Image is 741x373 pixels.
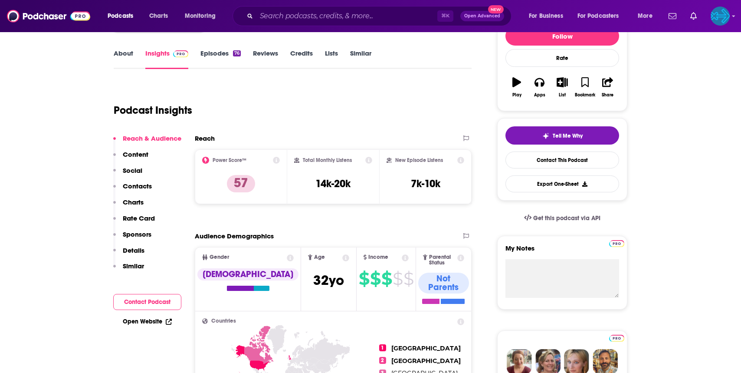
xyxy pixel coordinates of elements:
img: User Profile [711,7,730,26]
a: Charts [144,9,173,23]
span: $ [381,272,392,286]
h3: 14k-20k [315,177,351,190]
span: 2 [379,357,386,364]
span: Podcasts [108,10,133,22]
a: Similar [350,49,371,69]
span: Age [314,254,325,260]
div: Search podcasts, credits, & more... [241,6,520,26]
img: Podchaser Pro [609,335,624,342]
button: Show profile menu [711,7,730,26]
button: Details [113,246,144,262]
a: Credits [290,49,313,69]
button: open menu [523,9,574,23]
a: Pro website [609,239,624,247]
a: Show notifications dropdown [665,9,680,23]
button: Sponsors [113,230,151,246]
p: Social [123,166,142,175]
div: Rate [505,49,619,67]
p: Details [123,246,144,254]
div: Not Parents [418,273,469,294]
button: Bookmark [574,72,596,103]
span: [GEOGRAPHIC_DATA] [391,344,461,352]
button: Rate Card [113,214,155,230]
div: Apps [534,92,545,98]
button: tell me why sparkleTell Me Why [505,126,619,145]
span: ⌘ K [437,10,453,22]
span: 1 [379,344,386,351]
span: $ [393,272,403,286]
span: $ [403,272,413,286]
button: Play [505,72,528,103]
p: Charts [123,198,144,206]
p: Contacts [123,182,152,190]
button: Similar [113,262,144,278]
img: Podchaser Pro [173,50,188,57]
img: Podchaser - Follow, Share and Rate Podcasts [7,8,90,24]
span: 32 yo [313,272,344,289]
h2: Reach [195,134,215,142]
div: Share [602,92,613,98]
a: About [114,49,133,69]
h1: Podcast Insights [114,104,192,117]
h2: Power Score™ [213,157,246,163]
a: Episodes76 [200,49,241,69]
div: Bookmark [575,92,595,98]
span: Income [368,254,388,260]
button: open menu [102,9,144,23]
label: My Notes [505,244,619,259]
button: Social [113,166,142,182]
h2: Total Monthly Listens [303,157,352,163]
span: Open Advanced [464,14,500,18]
span: Countries [211,318,236,324]
div: List [559,92,566,98]
a: Pro website [609,333,624,342]
span: Gender [210,254,229,260]
span: More [638,10,652,22]
button: Contacts [113,182,152,198]
span: Get this podcast via API [533,215,600,222]
span: For Business [529,10,563,22]
a: Show notifications dropdown [687,9,700,23]
button: Charts [113,198,144,214]
button: open menu [572,9,632,23]
button: Open AdvancedNew [460,11,504,21]
h2: New Episode Listens [395,157,443,163]
p: Sponsors [123,230,151,238]
img: Podchaser Pro [609,240,624,247]
button: Content [113,150,148,166]
p: 57 [227,175,255,192]
span: New [488,5,504,13]
span: [GEOGRAPHIC_DATA] [391,357,461,365]
span: Tell Me Why [553,132,583,139]
h2: Audience Demographics [195,232,274,240]
p: Similar [123,262,144,270]
img: tell me why sparkle [542,132,549,139]
span: $ [359,272,369,286]
a: Lists [325,49,338,69]
div: [DEMOGRAPHIC_DATA] [197,268,298,281]
span: Charts [149,10,168,22]
input: Search podcasts, credits, & more... [256,9,437,23]
span: Monitoring [185,10,216,22]
span: For Podcasters [577,10,619,22]
button: Apps [528,72,551,103]
p: Rate Card [123,214,155,222]
button: List [551,72,574,103]
button: open menu [179,9,227,23]
p: Content [123,150,148,158]
a: Contact This Podcast [505,152,619,168]
div: 76 [233,50,241,56]
button: Share [597,72,619,103]
h3: 7k-10k [411,177,440,190]
a: Open Website [123,318,172,325]
button: Contact Podcast [113,294,181,310]
button: Export One-Sheet [505,175,619,192]
button: open menu [632,9,663,23]
span: $ [370,272,380,286]
p: Reach & Audience [123,134,181,142]
span: Logged in as backbonemedia [711,7,730,26]
a: Reviews [253,49,278,69]
div: Play [512,92,521,98]
span: Parental Status [429,254,456,266]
